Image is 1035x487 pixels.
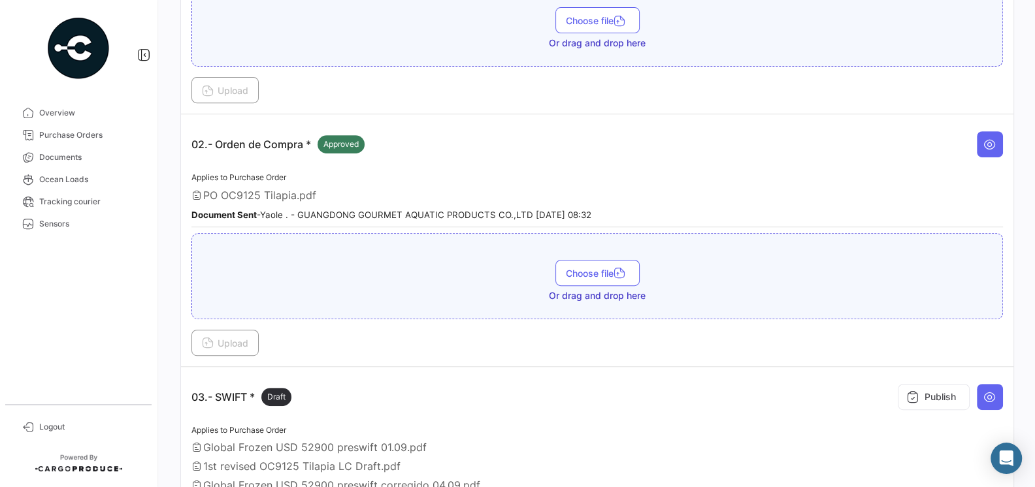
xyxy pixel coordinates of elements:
p: 02.- Orden de Compra * [191,135,365,153]
span: Documents [39,151,141,163]
span: Overview [39,107,141,119]
button: Upload [191,77,259,103]
span: Sensors [39,218,141,230]
a: Documents [10,146,146,168]
span: 1st revised OC9125 Tilapia LC Draft.pdf [203,460,401,473]
a: Ocean Loads [10,168,146,191]
span: Upload [202,85,248,96]
span: Approved [323,138,359,150]
span: Choose file [566,268,629,279]
a: Overview [10,102,146,124]
span: Applies to Purchase Order [191,425,286,435]
a: Sensors [10,213,146,235]
span: Tracking courier [39,196,141,208]
span: Or drag and drop here [549,37,646,50]
div: Abrir Intercom Messenger [991,443,1022,474]
button: Upload [191,330,259,356]
span: Global Frozen USD 52900 preswift 01.09.pdf [203,441,427,454]
a: Tracking courier [10,191,146,213]
button: Choose file [555,260,640,286]
span: Upload [202,338,248,349]
span: Ocean Loads [39,174,141,185]
b: Document Sent [191,210,257,220]
span: Logout [39,421,141,433]
small: - Yaole . - GUANGDONG GOURMET AQUATIC PRODUCTS CO.,LTD [DATE] 08:32 [191,210,591,220]
span: Or drag and drop here [549,289,646,302]
a: Purchase Orders [10,124,146,146]
p: 03.- SWIFT * [191,388,291,406]
span: Purchase Orders [39,129,141,141]
span: PO OC9125 Tilapia.pdf [203,189,316,202]
span: Choose file [566,15,629,26]
span: Applies to Purchase Order [191,172,286,182]
img: powered-by.png [46,16,111,81]
button: Choose file [555,7,640,33]
button: Publish [898,384,970,410]
span: Draft [267,391,286,403]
